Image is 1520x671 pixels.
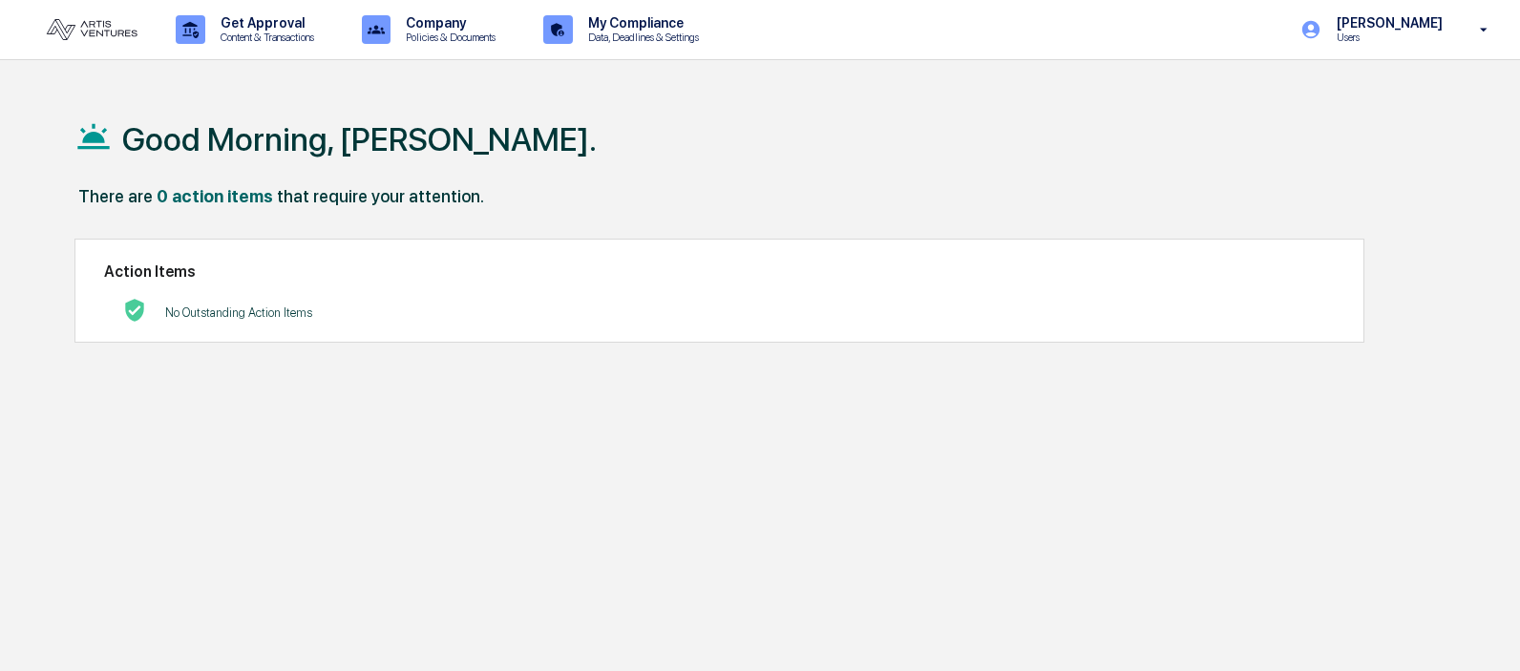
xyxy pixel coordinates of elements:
[46,19,137,40] img: logo
[122,120,597,158] h1: Good Morning, [PERSON_NAME].
[165,305,312,320] p: No Outstanding Action Items
[277,186,484,206] div: that require your attention.
[573,15,708,31] p: My Compliance
[104,262,1336,281] h2: Action Items
[123,299,146,322] img: No Actions logo
[391,31,505,44] p: Policies & Documents
[205,15,324,31] p: Get Approval
[157,186,273,206] div: 0 action items
[78,186,153,206] div: There are
[573,31,708,44] p: Data, Deadlines & Settings
[391,15,505,31] p: Company
[205,31,324,44] p: Content & Transactions
[1321,15,1452,31] p: [PERSON_NAME]
[1321,31,1452,44] p: Users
